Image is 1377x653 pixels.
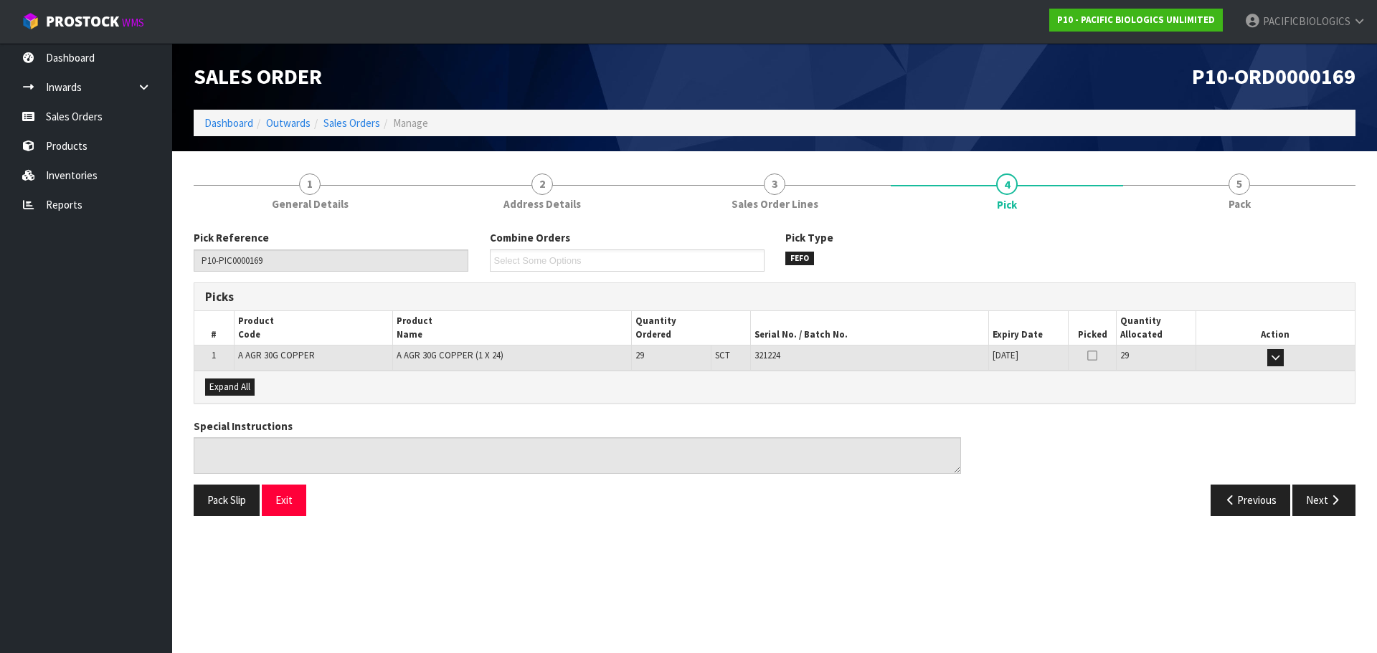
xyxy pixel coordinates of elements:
span: Sales Order Lines [732,196,818,211]
span: Pack [1229,196,1251,211]
th: Product Name [393,311,631,345]
span: FEFO [785,252,814,266]
span: 1 [212,349,216,361]
span: Pick [194,219,1355,526]
a: Dashboard [204,116,253,130]
span: General Details [272,196,349,211]
small: WMS [122,16,144,29]
th: Expiry Date [989,311,1069,345]
label: Pick Type [785,230,833,245]
label: Pick Reference [194,230,269,245]
span: A AGR 30G COPPER [238,349,315,361]
label: Special Instructions [194,419,293,434]
span: ProStock [46,12,119,31]
span: 3 [764,173,785,195]
span: A AGR 30G COPPER (1 X 24) [397,349,503,361]
th: Quantity Ordered [631,311,750,345]
span: Sales Order [194,62,322,90]
button: Previous [1211,485,1291,515]
label: Combine Orders [490,230,570,245]
button: Exit [262,485,306,515]
span: Expand All [209,381,250,393]
span: [DATE] [993,349,1018,361]
span: SCT [715,349,730,361]
span: 2 [531,173,553,195]
a: Sales Orders [323,116,380,130]
span: Address Details [503,196,581,211]
span: PACIFICBIOLOGICS [1263,14,1350,28]
span: Picked [1078,328,1107,340]
span: 4 [996,173,1018,195]
span: Manage [393,116,428,130]
button: Next [1292,485,1355,515]
th: # [194,311,234,345]
span: 29 [635,349,644,361]
span: 29 [1120,349,1129,361]
th: Serial No. / Batch No. [750,311,988,345]
span: P10-ORD0000169 [1192,62,1355,90]
img: cube-alt.png [22,12,39,30]
a: Outwards [266,116,311,130]
th: Quantity Allocated [1117,311,1196,345]
span: Pick [997,197,1017,212]
span: 1 [299,173,321,195]
span: 5 [1229,173,1250,195]
span: 321224 [754,349,780,361]
h3: Picks [205,290,764,304]
th: Product Code [234,311,393,345]
strong: P10 - PACIFIC BIOLOGICS UNLIMITED [1057,14,1215,26]
button: Pack Slip [194,485,260,515]
th: Action [1196,311,1355,345]
button: Expand All [205,378,255,396]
